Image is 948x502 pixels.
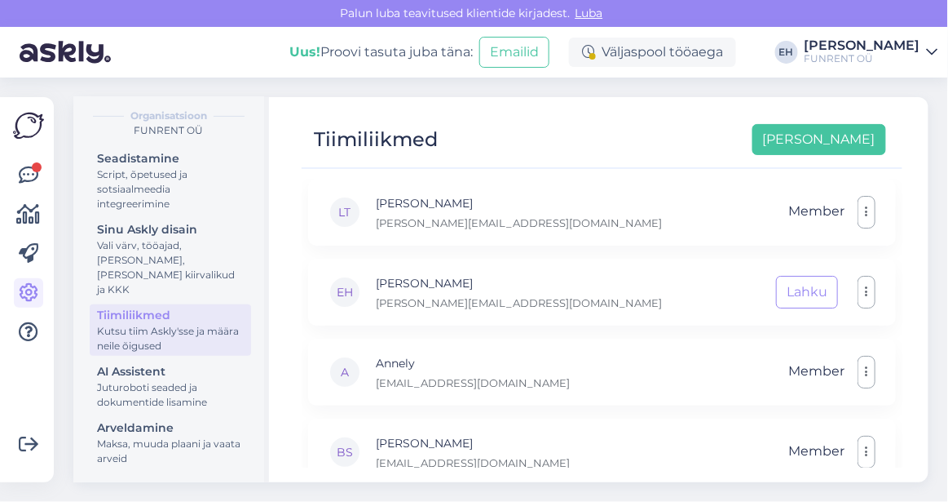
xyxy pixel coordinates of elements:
a: SeadistamineScript, õpetused ja sotsiaalmeedia integreerimine [90,148,251,214]
div: LT [328,196,361,229]
span: Member [788,356,844,389]
div: [PERSON_NAME] [805,39,920,52]
span: Member [788,436,844,469]
div: Maksa, muuda plaani ja vaata arveid [97,437,244,466]
div: Tiimiliikmed [97,307,244,324]
p: [PERSON_NAME] [376,274,662,292]
div: A [328,356,361,389]
p: [PERSON_NAME] [376,194,662,212]
b: Uus! [289,44,320,60]
div: Proovi tasuta juba täna: [289,42,473,62]
p: [PERSON_NAME][EMAIL_ADDRESS][DOMAIN_NAME] [376,215,662,230]
a: ArveldamineMaksa, muuda plaani ja vaata arveid [90,417,251,469]
button: Emailid [479,37,549,68]
span: Member [788,196,844,229]
div: EH [328,276,361,309]
div: Vali värv, tööajad, [PERSON_NAME], [PERSON_NAME] kiirvalikud ja KKK [97,238,244,297]
div: Arveldamine [97,420,244,437]
div: FUNRENT OÜ [805,52,920,65]
div: Väljaspool tööaega [569,38,736,67]
button: Lahku [776,276,838,309]
a: [PERSON_NAME]FUNRENT OÜ [805,39,938,65]
p: [PERSON_NAME][EMAIL_ADDRESS][DOMAIN_NAME] [376,295,662,310]
button: [PERSON_NAME] [752,124,886,155]
div: Seadistamine [97,150,244,167]
div: Tiimiliikmed [314,124,438,155]
a: Sinu Askly disainVali värv, tööajad, [PERSON_NAME], [PERSON_NAME] kiirvalikud ja KKK [90,219,251,300]
b: Organisatsioon [130,109,207,123]
div: Sinu Askly disain [97,221,244,238]
div: BS [328,436,361,469]
div: Kutsu tiim Askly'sse ja määra neile õigused [97,324,244,353]
p: Annely [376,354,570,372]
img: Askly Logo [13,110,44,141]
a: TiimiliikmedKutsu tiim Askly'sse ja määra neile õigused [90,304,251,356]
div: AI Assistent [97,363,244,380]
div: Script, õpetused ja sotsiaalmeedia integreerimine [97,167,244,211]
span: Luba [571,6,608,20]
div: EH [775,41,798,64]
p: [EMAIL_ADDRESS][DOMAIN_NAME] [376,375,570,390]
div: FUNRENT OÜ [86,123,251,138]
a: AI AssistentJuturoboti seaded ja dokumentide lisamine [90,361,251,412]
p: [PERSON_NAME] [376,434,570,452]
p: [EMAIL_ADDRESS][DOMAIN_NAME] [376,455,570,470]
div: Juturoboti seaded ja dokumentide lisamine [97,380,244,410]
